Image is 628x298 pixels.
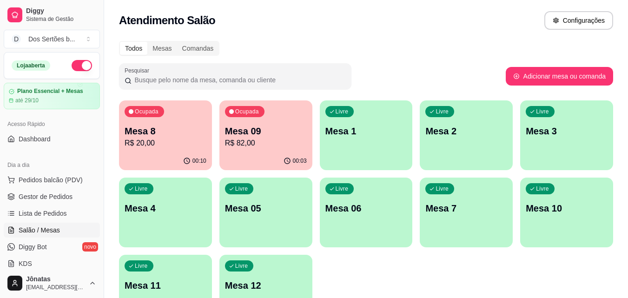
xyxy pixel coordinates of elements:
span: Gestor de Pedidos [19,192,73,201]
span: Jônatas [26,275,85,284]
p: 00:10 [192,157,206,165]
div: Loja aberta [12,60,50,71]
p: Mesa 11 [125,279,206,292]
span: KDS [19,259,32,268]
p: Mesa 05 [225,202,307,215]
label: Pesquisar [125,66,152,74]
p: Mesa 06 [325,202,407,215]
button: LivreMesa 2 [420,100,513,170]
a: KDS [4,256,100,271]
button: Select a team [4,30,100,48]
a: Plano Essencial + Mesasaté 29/10 [4,83,100,109]
button: Alterar Status [72,60,92,71]
p: R$ 82,00 [225,138,307,149]
div: Mesas [147,42,177,55]
button: Jônatas[EMAIL_ADDRESS][DOMAIN_NAME] [4,272,100,294]
button: LivreMesa 06 [320,178,413,247]
button: LivreMesa 4 [119,178,212,247]
p: Mesa 12 [225,279,307,292]
button: LivreMesa 1 [320,100,413,170]
p: Livre [235,185,248,192]
div: Todos [120,42,147,55]
input: Pesquisar [132,75,346,85]
h2: Atendimento Salão [119,13,215,28]
a: Gestor de Pedidos [4,189,100,204]
article: até 29/10 [15,97,39,104]
button: LivreMesa 10 [520,178,613,247]
p: Livre [436,185,449,192]
p: Livre [336,108,349,115]
a: Salão / Mesas [4,223,100,238]
span: Diggy [26,7,96,15]
p: 00:03 [293,157,307,165]
a: Diggy Botnovo [4,239,100,254]
span: Salão / Mesas [19,225,60,235]
span: Lista de Pedidos [19,209,67,218]
span: Pedidos balcão (PDV) [19,175,83,185]
p: Mesa 1 [325,125,407,138]
button: OcupadaMesa 8R$ 20,0000:10 [119,100,212,170]
p: Mesa 7 [425,202,507,215]
p: Livre [436,108,449,115]
p: Livre [235,262,248,270]
span: Diggy Bot [19,242,47,252]
p: Livre [336,185,349,192]
p: Mesa 09 [225,125,307,138]
span: [EMAIL_ADDRESS][DOMAIN_NAME] [26,284,85,291]
p: Livre [536,185,549,192]
span: D [12,34,21,44]
span: Sistema de Gestão [26,15,96,23]
p: R$ 20,00 [125,138,206,149]
button: Adicionar mesa ou comanda [506,67,613,86]
span: Dashboard [19,134,51,144]
p: Mesa 3 [526,125,608,138]
button: OcupadaMesa 09R$ 82,0000:03 [219,100,312,170]
button: Pedidos balcão (PDV) [4,172,100,187]
button: Configurações [544,11,613,30]
p: Ocupada [135,108,159,115]
a: DiggySistema de Gestão [4,4,100,26]
p: Ocupada [235,108,259,115]
button: LivreMesa 3 [520,100,613,170]
a: Dashboard [4,132,100,146]
p: Mesa 4 [125,202,206,215]
p: Mesa 10 [526,202,608,215]
article: Plano Essencial + Mesas [17,88,83,95]
button: LivreMesa 7 [420,178,513,247]
p: Mesa 8 [125,125,206,138]
div: Acesso Rápido [4,117,100,132]
div: Dos Sertões b ... [28,34,75,44]
div: Dia a dia [4,158,100,172]
p: Mesa 2 [425,125,507,138]
p: Livre [135,262,148,270]
p: Livre [135,185,148,192]
p: Livre [536,108,549,115]
a: Lista de Pedidos [4,206,100,221]
button: LivreMesa 05 [219,178,312,247]
div: Comandas [177,42,219,55]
